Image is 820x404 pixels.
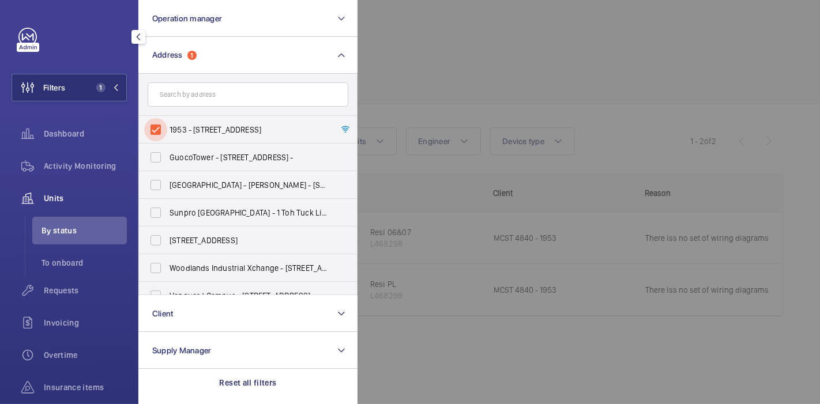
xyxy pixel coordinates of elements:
span: Invoicing [44,317,127,329]
span: Units [44,192,127,204]
span: To onboard [42,257,127,269]
span: Requests [44,285,127,296]
span: Insurance items [44,382,127,393]
span: Dashboard [44,128,127,139]
button: Filters1 [12,74,127,101]
span: Filters [43,82,65,93]
span: By status [42,225,127,236]
span: Activity Monitoring [44,160,127,172]
span: Overtime [44,349,127,361]
span: 1 [96,83,106,92]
